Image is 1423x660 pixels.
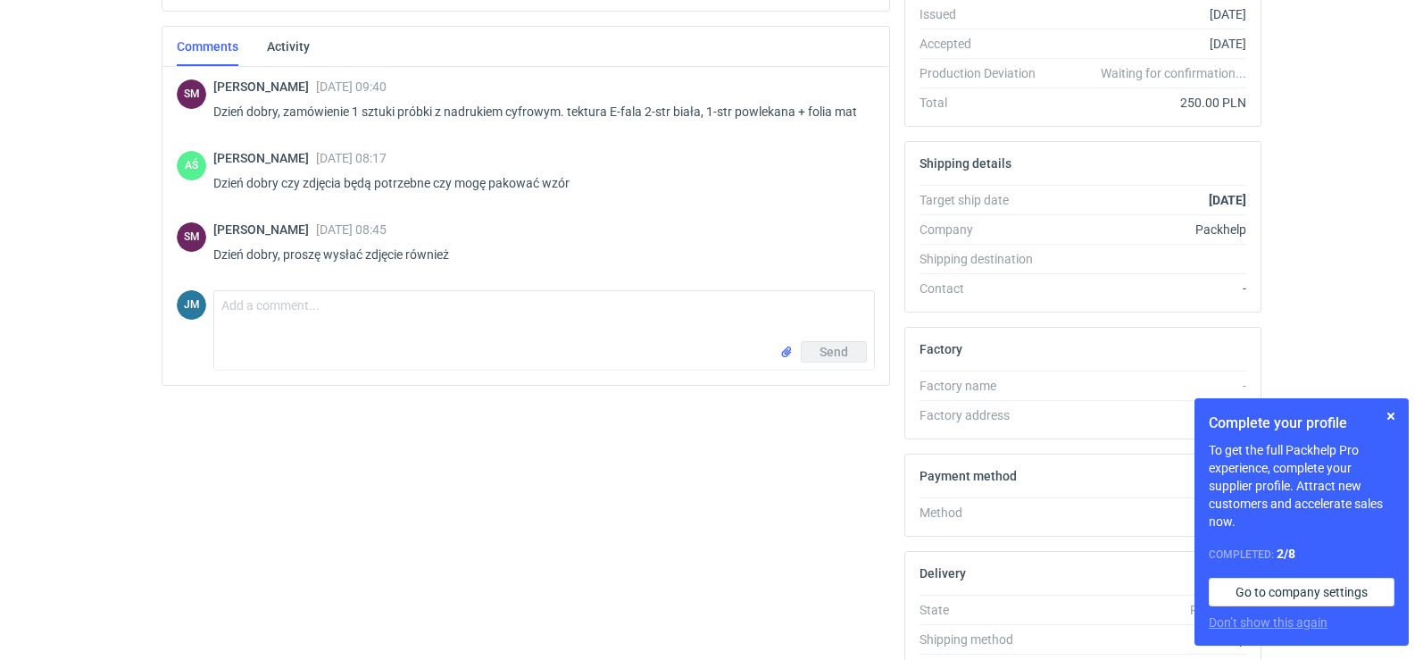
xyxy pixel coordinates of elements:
div: Shipping method [920,631,1050,648]
div: State [920,601,1050,619]
div: Factory address [920,406,1050,424]
p: Dzień dobry, zamówienie 1 sztuki próbki z nadrukiem cyfrowym. tektura E-fala 2-str biała, 1-str p... [213,101,861,122]
div: [DATE] [1050,35,1246,53]
div: 250.00 PLN [1050,94,1246,112]
h1: Complete your profile [1209,413,1394,434]
div: Pickup [1050,631,1246,648]
div: Accepted [920,35,1050,53]
h2: Factory [920,342,962,356]
div: Sebastian Markut [177,79,206,109]
div: Production Deviation [920,64,1050,82]
div: - [1050,280,1246,297]
span: [DATE] 08:17 [316,151,387,165]
div: Contact [920,280,1050,297]
a: Comments [177,27,238,66]
figcaption: JM [177,290,206,320]
p: Dzień dobry czy zdjęcia będą potrzebne czy mogę pakować wzór [213,172,861,194]
h2: Payment method [920,469,1017,483]
div: Factory name [920,377,1050,395]
span: [PERSON_NAME] [213,151,316,165]
span: [DATE] 08:45 [316,222,387,237]
span: [PERSON_NAME] [213,222,316,237]
div: Shipping destination [920,250,1050,268]
em: Waiting for confirmation... [1101,64,1246,82]
strong: 2 / 8 [1277,547,1295,561]
div: Adrian Świerżewski [177,151,206,180]
div: [DATE] [1050,5,1246,23]
div: Joanna Myślak [177,290,206,320]
h2: Delivery [920,566,966,581]
button: Don’t show this again [1209,614,1327,631]
a: Go to company settings [1209,578,1394,606]
div: Packhelp [1050,221,1246,238]
div: Method [920,504,1050,522]
span: [PERSON_NAME] [213,79,316,94]
div: - [1050,406,1246,424]
h2: Shipping details [920,156,1011,171]
a: Activity [267,27,310,66]
div: Completed: [1209,545,1394,564]
button: Skip for now [1380,405,1402,427]
p: To get the full Packhelp Pro experience, complete your supplier profile. Attract new customers an... [1209,441,1394,531]
div: Target ship date [920,191,1050,209]
button: Send [801,341,867,363]
em: Pending... [1190,603,1246,617]
div: Issued [920,5,1050,23]
div: Sebastian Markut [177,222,206,252]
div: Total [920,94,1050,112]
figcaption: SM [177,79,206,109]
div: Company [920,221,1050,238]
div: - [1050,504,1246,522]
span: [DATE] 09:40 [316,79,387,94]
div: - [1050,377,1246,395]
p: Dzień dobry, proszę wysłać zdjęcie również [213,244,861,265]
figcaption: AŚ [177,151,206,180]
strong: [DATE] [1209,193,1246,207]
figcaption: SM [177,222,206,252]
span: Send [820,346,848,358]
